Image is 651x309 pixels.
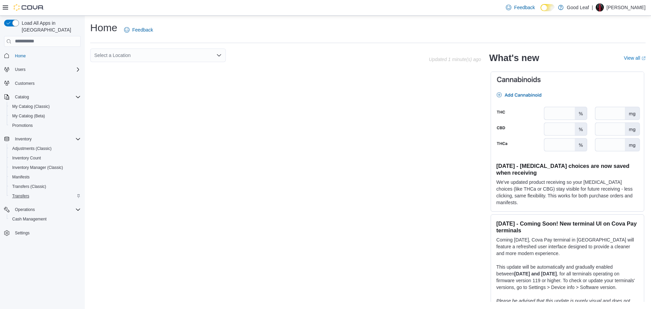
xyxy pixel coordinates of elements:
[132,26,153,33] span: Feedback
[121,23,156,37] a: Feedback
[9,121,36,130] a: Promotions
[9,144,54,153] a: Adjustments (Classic)
[9,144,81,153] span: Adjustments (Classic)
[15,230,29,236] span: Settings
[12,135,81,143] span: Inventory
[9,112,81,120] span: My Catalog (Beta)
[567,3,589,12] p: Good Leaf
[7,172,83,182] button: Manifests
[596,3,604,12] div: Ryan Liguori
[12,79,81,88] span: Customers
[15,207,35,212] span: Operations
[14,4,44,11] img: Cova
[514,271,557,276] strong: [DATE] and [DATE]
[12,65,28,74] button: Users
[216,53,222,58] button: Open list of options
[1,65,83,74] button: Users
[12,135,34,143] button: Inventory
[15,94,29,100] span: Catalog
[1,228,83,238] button: Settings
[9,215,49,223] a: Cash Management
[7,121,83,130] button: Promotions
[9,102,81,111] span: My Catalog (Classic)
[12,206,81,214] span: Operations
[15,136,32,142] span: Inventory
[7,191,83,201] button: Transfers
[1,205,83,214] button: Operations
[607,3,646,12] p: [PERSON_NAME]
[9,215,81,223] span: Cash Management
[12,93,32,101] button: Catalog
[4,48,81,256] nav: Complex example
[12,79,37,88] a: Customers
[15,67,25,72] span: Users
[7,214,83,224] button: Cash Management
[12,123,33,128] span: Promotions
[9,163,66,172] a: Inventory Manager (Classic)
[496,236,638,257] p: Coming [DATE], Cova Pay terminal in [GEOGRAPHIC_DATA] will feature a refreshed user interface des...
[1,92,83,102] button: Catalog
[1,51,83,61] button: Home
[496,264,638,291] p: This update will be automatically and gradually enabled between , for all terminals operating on ...
[9,102,53,111] a: My Catalog (Classic)
[429,57,481,62] p: Updated 1 minute(s) ago
[489,53,539,63] h2: What's new
[540,4,555,11] input: Dark Mode
[9,163,81,172] span: Inventory Manager (Classic)
[7,111,83,121] button: My Catalog (Beta)
[15,53,26,59] span: Home
[12,229,32,237] a: Settings
[12,206,38,214] button: Operations
[7,144,83,153] button: Adjustments (Classic)
[1,134,83,144] button: Inventory
[12,193,29,199] span: Transfers
[624,55,646,61] a: View allExternal link
[9,112,48,120] a: My Catalog (Beta)
[514,4,535,11] span: Feedback
[1,78,83,88] button: Customers
[9,154,44,162] a: Inventory Count
[12,65,81,74] span: Users
[496,220,638,234] h3: [DATE] - Coming Soon! New terminal UI on Cova Pay terminals
[12,52,81,60] span: Home
[12,165,63,170] span: Inventory Manager (Classic)
[12,93,81,101] span: Catalog
[12,229,81,237] span: Settings
[496,162,638,176] h3: [DATE] - [MEDICAL_DATA] choices are now saved when receiving
[7,102,83,111] button: My Catalog (Classic)
[592,3,593,12] p: |
[7,153,83,163] button: Inventory Count
[12,174,29,180] span: Manifests
[12,155,41,161] span: Inventory Count
[12,146,52,151] span: Adjustments (Classic)
[90,21,117,35] h1: Home
[19,20,81,33] span: Load All Apps in [GEOGRAPHIC_DATA]
[9,182,81,191] span: Transfers (Classic)
[15,81,35,86] span: Customers
[12,52,28,60] a: Home
[12,216,46,222] span: Cash Management
[642,56,646,60] svg: External link
[9,173,81,181] span: Manifests
[7,182,83,191] button: Transfers (Classic)
[12,104,50,109] span: My Catalog (Classic)
[9,154,81,162] span: Inventory Count
[7,163,83,172] button: Inventory Manager (Classic)
[12,184,46,189] span: Transfers (Classic)
[9,192,81,200] span: Transfers
[503,1,537,14] a: Feedback
[9,192,32,200] a: Transfers
[9,121,81,130] span: Promotions
[9,182,49,191] a: Transfers (Classic)
[496,179,638,206] p: We've updated product receiving so your [MEDICAL_DATA] choices (like THCa or CBG) stay visible fo...
[9,173,32,181] a: Manifests
[540,11,541,12] span: Dark Mode
[12,113,45,119] span: My Catalog (Beta)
